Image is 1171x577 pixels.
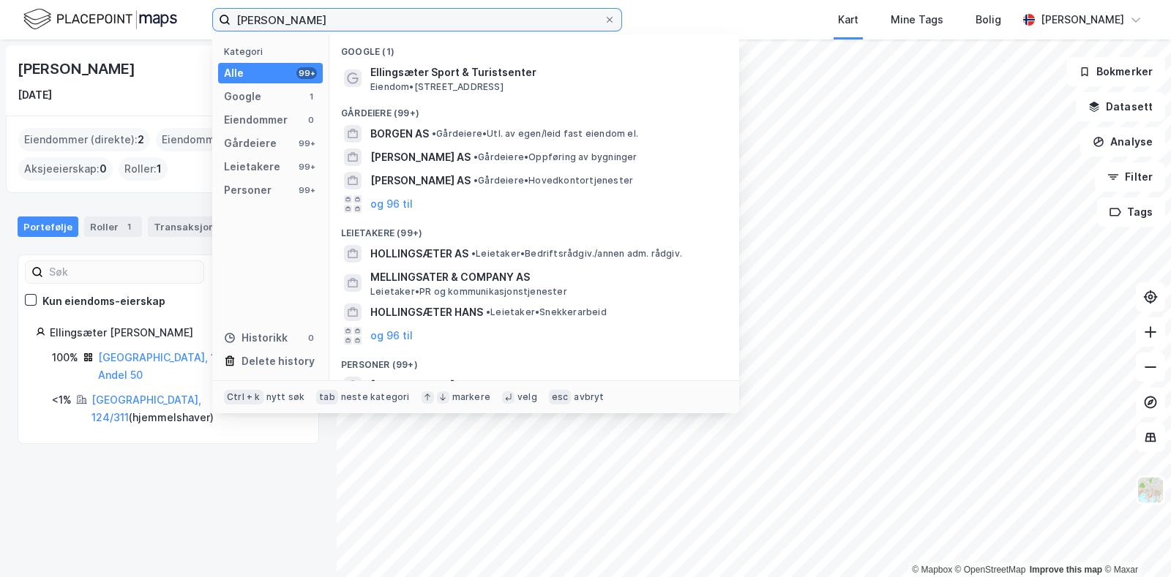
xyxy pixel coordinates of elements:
div: Aksjeeierskap : [18,157,113,181]
span: Ellingsæter Sport & Turistsenter [370,64,722,81]
img: Z [1137,476,1164,504]
div: Kart [838,11,858,29]
div: Bolig [976,11,1001,29]
span: 2 [138,131,144,148]
span: • [486,306,490,317]
div: Kun eiendoms-eierskap [42,293,165,310]
a: [GEOGRAPHIC_DATA], 124/312/0/1 - Andel 50 [98,351,277,381]
div: 1 [121,219,136,234]
div: Gårdeiere [224,135,277,152]
span: Leietaker • Bedriftsrådgiv./annen adm. rådgiv. [471,248,682,260]
div: avbryt [574,391,604,403]
span: Eiendom • [STREET_ADDRESS] [370,81,504,93]
span: BORGEN AS [370,125,429,143]
div: Portefølje [18,216,78,237]
div: 0 [305,114,317,126]
div: Eiendommer (direkte) : [18,128,150,151]
span: HOLLINGSÆTER HANS [370,303,483,321]
div: Leietakere (99+) [329,216,739,242]
div: Kategori [224,46,323,57]
span: [PERSON_NAME] AS [370,148,471,166]
span: Leietaker • PR og kommunikasjonstjenester [370,286,567,298]
span: [PERSON_NAME] [370,377,454,394]
div: 100% [52,349,78,366]
span: Leietaker • Snekkerarbeid [486,306,607,318]
button: og 96 til [370,195,413,213]
button: Datasett [1076,92,1165,121]
div: Alle [224,64,244,82]
div: Ellingsæter [PERSON_NAME] [50,324,301,342]
a: Improve this map [1030,565,1102,575]
span: • [471,248,476,259]
span: Gårdeiere • Utl. av egen/leid fast eiendom el. [432,128,638,140]
span: 0 [100,160,107,178]
img: logo.f888ab2527a4732fd821a326f86c7f29.svg [23,7,177,32]
a: [GEOGRAPHIC_DATA], 124/311 [91,393,201,423]
span: 1 [157,160,162,178]
div: velg [517,391,537,403]
div: Roller [84,216,142,237]
div: esc [549,390,572,404]
div: Gårdeiere (99+) [329,96,739,122]
div: 1 [305,91,317,102]
div: [PERSON_NAME] [1041,11,1124,29]
span: HOLLINGSÆTER AS [370,245,468,263]
span: Gårdeiere • Hovedkontortjenester [474,175,633,186]
div: Eiendommer [224,111,288,129]
div: Delete history [242,352,315,370]
input: Søk på adresse, matrikkel, gårdeiere, leietakere eller personer [231,9,604,31]
div: neste kategori [341,391,410,403]
div: Transaksjoner [148,216,248,237]
div: Leietakere [224,158,280,176]
span: • [432,128,436,139]
div: Historikk [224,329,288,347]
div: Ctrl + k [224,390,263,404]
button: Tags [1097,197,1165,227]
a: Mapbox [912,565,952,575]
div: 99+ [296,137,317,149]
div: Google [224,88,261,105]
div: nytt søk [266,391,305,403]
button: Bokmerker [1066,57,1165,86]
div: Kontrollprogram for chat [1098,507,1171,577]
div: tab [316,390,338,404]
div: 99+ [296,161,317,173]
span: Gårdeiere • Oppføring av bygninger [474,151,637,163]
span: Person • [DATE] [457,380,530,391]
div: 0 [305,332,317,344]
div: markere [452,391,490,403]
div: 99+ [296,67,317,79]
div: 99+ [296,184,317,196]
div: Personer (99+) [329,347,739,374]
div: ( hjemmelshaver ) [91,391,301,426]
span: MELLINGSATER & COMPANY AS [370,268,722,286]
span: • [474,175,478,186]
span: • [457,380,462,391]
button: Filter [1095,162,1165,192]
span: • [474,151,478,162]
input: Søk [43,261,203,283]
a: OpenStreetMap [955,565,1026,575]
iframe: Chat Widget [1098,507,1171,577]
span: [PERSON_NAME] AS [370,172,471,189]
button: Analyse [1080,127,1165,156]
div: Mine Tags [891,11,943,29]
div: Roller : [119,157,168,181]
button: og 96 til [370,327,413,344]
div: Eiendommer (Indirekte) : [156,128,297,151]
div: <1% [52,391,72,409]
div: Personer [224,181,272,199]
div: Google (1) [329,34,739,61]
div: [PERSON_NAME] [18,57,138,80]
div: [DATE] [18,86,52,104]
